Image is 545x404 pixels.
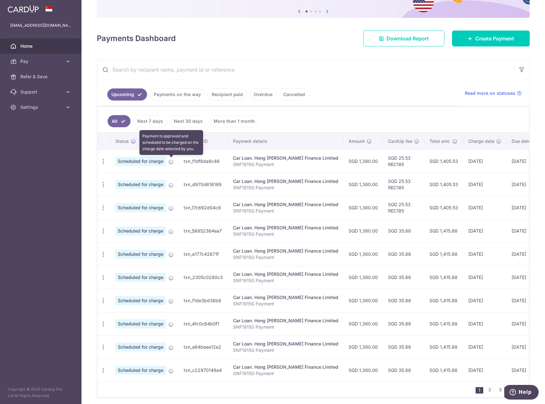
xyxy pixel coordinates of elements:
[463,196,506,219] td: [DATE]
[383,173,424,196] td: SGD 25.53 REC185
[486,386,493,394] a: 2
[343,359,383,382] td: SGD 1,380.00
[115,138,129,144] span: Status
[349,138,365,144] span: Amount
[250,88,277,101] a: Overdue
[233,161,338,168] p: SNF1915G Payment
[179,196,228,219] td: txn_17c692d04c8
[233,185,338,191] p: SNF1915G Payment
[424,196,463,219] td: SGD 1,405.53
[233,248,338,254] div: Car Loan. Hong [PERSON_NAME] Finance Limited
[388,138,412,144] span: CardUp fee
[468,138,494,144] span: Charge date
[233,341,338,347] div: Car Loan. Hong [PERSON_NAME] Finance Limited
[506,196,543,219] td: [DATE]
[383,289,424,312] td: SGD 35.88
[233,178,338,185] div: Car Loan. Hong [PERSON_NAME] Finance Limited
[115,157,166,166] span: Scheduled for charge
[233,208,338,214] p: SNF1915G Payment
[20,58,62,65] span: Pay
[429,138,450,144] span: Total amt.
[452,31,530,46] a: Create Payment
[504,385,539,401] iframe: Opens a widget where you can find more information
[115,226,166,235] span: Scheduled for charge
[506,312,543,335] td: [DATE]
[179,242,228,266] td: txn_e177c42671f
[506,150,543,173] td: [DATE]
[343,150,383,173] td: SGD 1,380.00
[209,115,259,127] a: More than 1 month
[383,266,424,289] td: SGD 35.88
[424,242,463,266] td: SGD 1,415.88
[465,90,515,96] span: Read more on statuses
[506,266,543,289] td: [DATE]
[115,273,166,282] span: Scheduled for charge
[383,359,424,382] td: SGD 35.88
[233,301,338,307] p: SNF1915G Payment
[506,359,543,382] td: [DATE]
[233,277,338,284] p: SNF1915G Payment
[463,289,506,312] td: [DATE]
[115,343,166,352] span: Scheduled for charge
[279,88,309,101] a: Cancelled
[463,266,506,289] td: [DATE]
[343,266,383,289] td: SGD 1,380.00
[506,242,543,266] td: [DATE]
[179,312,228,335] td: txn_4fc0c64b0f1
[343,196,383,219] td: SGD 1,380.00
[115,319,166,328] span: Scheduled for charge
[463,359,506,382] td: [DATE]
[424,359,463,382] td: SGD 1,415.88
[233,294,338,301] div: Car Loan. Hong [PERSON_NAME] Finance Limited
[97,33,176,44] h4: Payments Dashboard
[8,5,39,13] img: CardUp
[475,35,514,42] span: Create Payment
[363,31,444,46] a: Download Report
[424,335,463,359] td: SGD 1,415.88
[424,150,463,173] td: SGD 1,405.53
[133,115,167,127] a: Next 7 days
[383,242,424,266] td: SGD 35.88
[343,312,383,335] td: SGD 1,380.00
[383,150,424,173] td: SGD 25.53 REC185
[10,22,71,29] p: [EMAIL_ADDRESS][DOMAIN_NAME]
[233,317,338,324] div: Car Loan. Hong [PERSON_NAME] Finance Limited
[383,312,424,335] td: SGD 35.88
[150,88,205,101] a: Payments on the way
[424,266,463,289] td: SGD 1,415.88
[115,180,166,189] span: Scheduled for charge
[233,364,338,370] div: Car Loan. Hong [PERSON_NAME] Finance Limited
[343,335,383,359] td: SGD 1,380.00
[115,203,166,212] span: Scheduled for charge
[179,133,228,150] th: Payment ID
[179,150,228,173] td: txn_f1df8da8c46
[108,115,131,127] a: All
[233,155,338,161] div: Car Loan. Hong [PERSON_NAME] Finance Limited
[179,266,228,289] td: txn_2305c0280c3
[424,312,463,335] td: SGD 1,415.88
[465,90,522,96] a: Read more on statuses
[233,201,338,208] div: Car Loan. Hong [PERSON_NAME] Finance Limited
[506,173,543,196] td: [DATE]
[506,219,543,242] td: [DATE]
[383,196,424,219] td: SGD 25.53 REC185
[496,386,504,394] a: 3
[139,130,203,155] div: Payment is approved and scheduled to be charged on the charge date selected by you.
[476,382,529,397] nav: pager
[463,312,506,335] td: [DATE]
[115,296,166,305] span: Scheduled for charge
[179,335,228,359] td: txn_e64beee12e2
[463,335,506,359] td: [DATE]
[107,88,147,101] a: Upcoming
[383,335,424,359] td: SGD 35.88
[506,335,543,359] td: [DATE]
[233,324,338,330] p: SNF1915G Payment
[170,115,207,127] a: Next 30 days
[233,370,338,377] p: SNF1915G Payment
[233,271,338,277] div: Car Loan. Hong [PERSON_NAME] Finance Limited
[233,225,338,231] div: Car Loan. Hong [PERSON_NAME] Finance Limited
[228,133,343,150] th: Payment details
[20,73,62,80] span: Refer & Save
[179,359,228,382] td: txn_c22970149a4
